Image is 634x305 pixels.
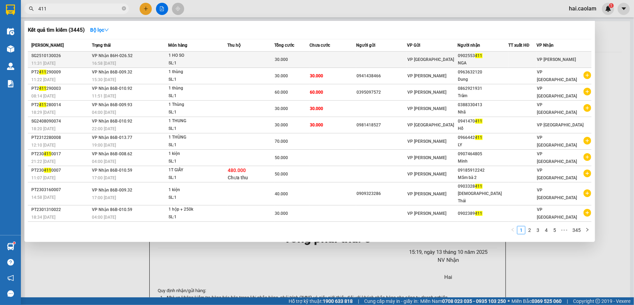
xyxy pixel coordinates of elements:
div: 1 hộp + 250k [169,206,221,213]
span: 11:31 [DATE] [31,61,55,66]
div: SL: 1 [169,76,221,84]
span: Tổng cước [274,43,294,48]
h3: Kết quả tìm kiếm ( 3445 ) [28,26,85,34]
div: Trâm [458,92,508,100]
div: 0981418527 [357,122,407,129]
span: 17:00 [DATE] [92,195,116,200]
span: 60.000 [310,90,323,95]
span: VP [GEOGRAPHIC_DATA] [537,168,577,180]
span: 411 [475,53,483,58]
img: logo-vxr [6,5,15,15]
span: 411 [475,184,483,189]
span: 411 [475,211,483,216]
span: VP [GEOGRAPHIC_DATA] [537,70,577,82]
div: Mắm bà 2 [458,174,508,181]
div: 09185912242 [458,167,508,174]
span: plus-circle [584,71,591,79]
div: PT2 290003 [31,85,90,92]
span: 16:58 [DATE] [92,61,116,66]
div: Nhã [458,109,508,116]
span: 21:22 [DATE] [31,159,55,164]
div: 0903328 [458,183,508,190]
div: 0966442 [458,134,508,141]
div: Hồ [458,125,508,132]
b: BIÊN NHẬN GỬI HÀNG HÓA [45,10,67,67]
span: 30.000 [310,123,323,127]
div: SL: 1 [169,194,221,202]
span: VP [PERSON_NAME] [407,172,446,177]
span: question-circle [7,259,14,266]
div: [DEMOGRAPHIC_DATA] Thái [458,190,508,205]
span: 30.000 [310,73,323,78]
a: 2 [526,226,533,234]
div: PT2 280014 [31,101,90,109]
div: 1 thùng [169,68,221,76]
span: 40.000 [275,191,288,196]
span: 411 [475,119,483,124]
span: 30.000 [275,106,288,111]
li: (c) 2017 [58,33,96,42]
span: VP [GEOGRAPHIC_DATA] [537,207,577,220]
button: right [583,226,592,234]
div: SL: 1 [169,109,221,116]
span: message [7,290,14,297]
div: 1 THÙNG [169,134,221,141]
a: 4 [542,226,550,234]
div: SG2408090074 [31,118,90,125]
li: 4 [542,226,550,234]
span: 30.000 [275,73,288,78]
a: 345 [570,226,583,234]
span: VP [PERSON_NAME] [407,73,446,78]
sup: 1 [13,242,15,244]
div: 0909323286 [357,190,407,197]
span: VP [GEOGRAPHIC_DATA] [407,123,454,127]
div: SL: 1 [169,213,221,221]
span: VP [GEOGRAPHIC_DATA] [537,102,577,115]
div: SL: 1 [169,125,221,133]
div: 1 HO SO [169,52,221,60]
span: search [29,6,34,11]
span: plus-circle [584,209,591,217]
span: VP [PERSON_NAME] [407,106,446,111]
b: [DOMAIN_NAME] [58,26,96,32]
span: plus-circle [584,189,591,197]
span: 30.000 [275,211,288,216]
b: [PERSON_NAME] [9,45,39,78]
span: 480.000 [228,167,246,173]
span: 17:00 [DATE] [92,175,116,180]
span: VP [GEOGRAPHIC_DATA] [407,57,454,62]
img: warehouse-icon [7,243,14,250]
button: left [509,226,517,234]
a: 3 [534,226,542,234]
div: 0902389 [458,210,508,217]
div: PT2312280008 [31,134,90,141]
span: VP Nhận 86B-010.59 [92,207,132,212]
div: PT230 0007 [31,167,90,174]
div: SL: 1 [169,141,221,149]
span: 50.000 [275,155,288,160]
span: 411 [39,102,46,107]
span: close-circle [122,6,126,12]
span: VP Gửi [407,43,420,48]
span: VP [PERSON_NAME] [407,139,446,144]
div: 1 THUNG [169,117,221,125]
span: VP [PERSON_NAME] [407,155,446,160]
li: 1 [517,226,525,234]
a: 1 [517,226,525,234]
div: 1 kiện [169,186,221,194]
span: 04:00 [DATE] [92,215,116,220]
span: ••• [559,226,570,234]
span: 60.000 [275,90,288,95]
div: 0941470 [458,118,508,125]
span: 15:30 [DATE] [92,77,116,82]
span: VP Nhận [537,43,554,48]
div: 1T GIẤY [169,166,221,174]
div: PT2301310022 [31,206,90,213]
div: 0963632120 [458,69,508,76]
div: PT2 290009 [31,69,90,76]
span: 19:00 [DATE] [92,143,116,148]
li: Next 5 Pages [559,226,570,234]
button: Bộ lọcdown [85,24,115,36]
span: VP Nhận 86B-013.77 [92,135,132,140]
